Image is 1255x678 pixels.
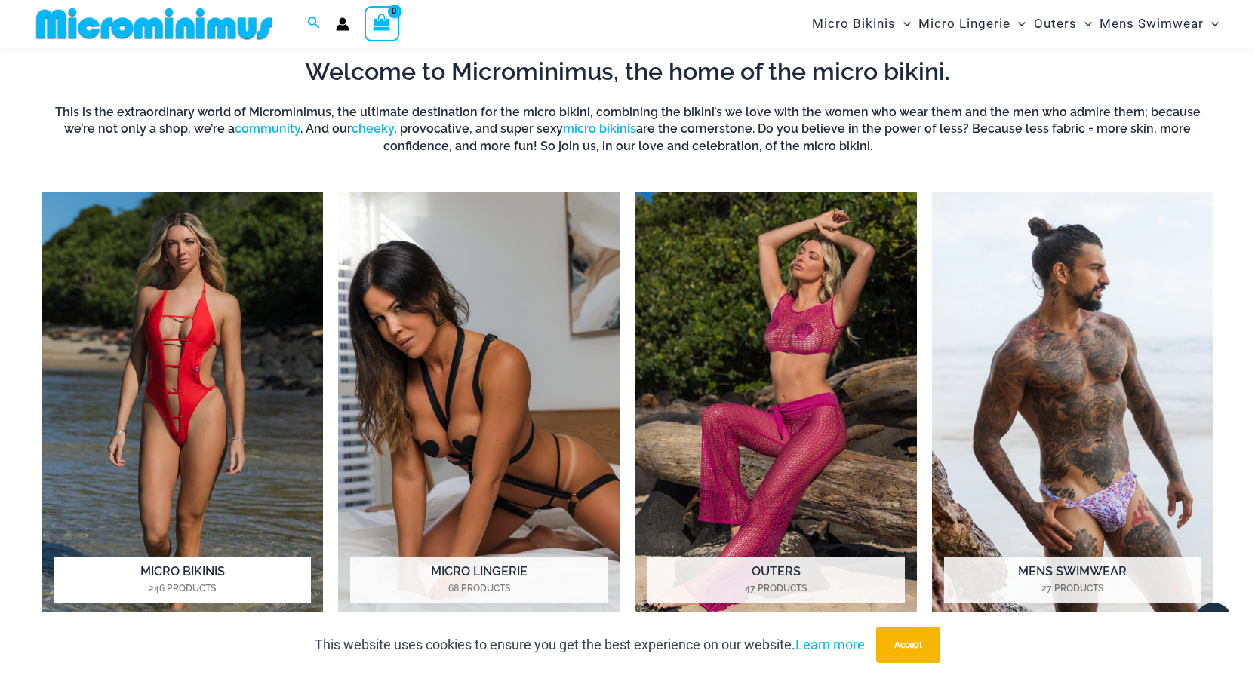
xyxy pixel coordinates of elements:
a: Visit product category Micro Lingerie [338,192,620,625]
span: Menu Toggle [1010,5,1026,43]
mark: 47 Products [647,581,905,595]
a: Visit product category Outers [635,192,917,625]
p: This website uses cookies to ensure you get the best experience on our website. [315,634,865,656]
span: Micro Lingerie [918,5,1010,43]
h2: Welcome to Microminimus, the home of the micro bikini. [42,56,1213,87]
mark: 246 Products [54,581,311,595]
a: Learn more [795,637,865,652]
a: Visit product category Micro Bikinis [42,192,323,625]
a: Search icon link [307,14,321,33]
span: Outers [1034,5,1077,43]
a: Visit product category Mens Swimwear [932,192,1213,625]
a: OutersMenu ToggleMenu Toggle [1030,5,1096,43]
a: Account icon link [336,17,349,31]
mark: 27 Products [944,581,1201,595]
span: Menu Toggle [1077,5,1092,43]
span: Mens Swimwear [1100,5,1204,43]
a: Mens SwimwearMenu ToggleMenu Toggle [1096,5,1223,43]
a: Micro LingerieMenu ToggleMenu Toggle [915,5,1029,43]
img: Outers [635,192,917,625]
a: cheeky [352,121,394,136]
h6: This is the extraordinary world of Microminimus, the ultimate destination for the micro bikini, c... [42,104,1213,155]
nav: Site Navigation [806,2,1225,45]
a: Micro BikinisMenu ToggleMenu Toggle [808,5,915,43]
a: View Shopping Cart, empty [365,6,399,41]
button: Accept [876,627,940,663]
h2: Micro Lingerie [350,557,608,603]
span: Micro Bikinis [812,5,896,43]
img: Micro Lingerie [338,192,620,625]
h2: Outers [647,557,905,603]
h2: Mens Swimwear [944,557,1201,603]
a: micro bikinis [563,121,636,136]
img: Mens Swimwear [932,192,1213,625]
span: Menu Toggle [1204,5,1219,43]
a: community [235,121,300,136]
mark: 68 Products [350,581,608,595]
img: MM SHOP LOGO FLAT [30,7,278,41]
img: Micro Bikinis [42,192,323,625]
span: Menu Toggle [896,5,911,43]
h2: Micro Bikinis [54,557,311,603]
